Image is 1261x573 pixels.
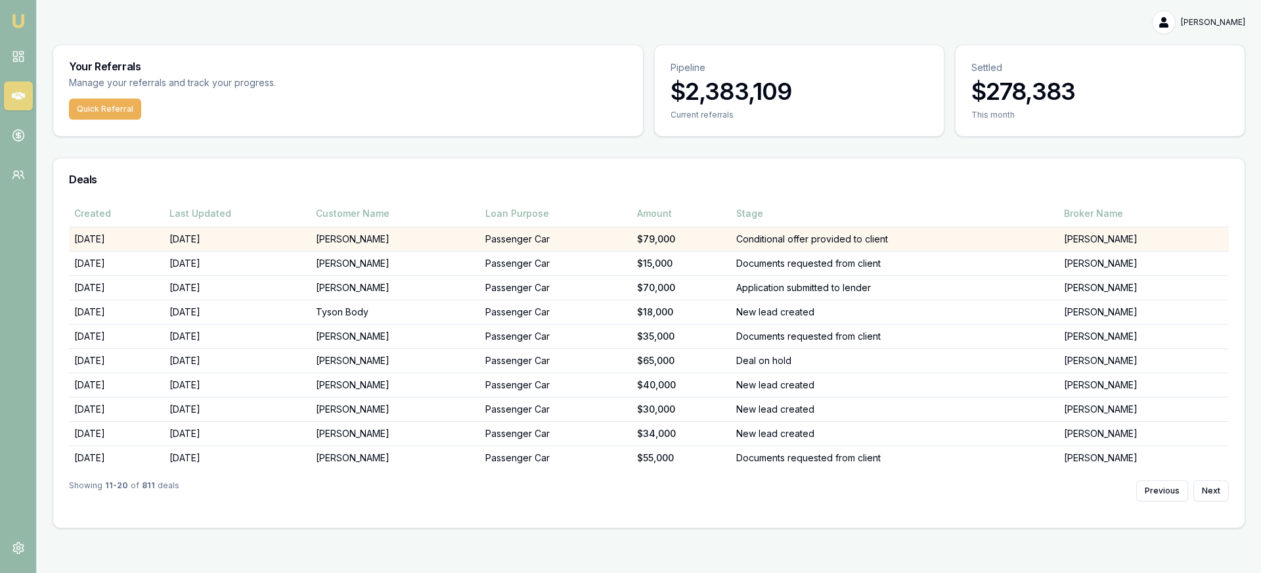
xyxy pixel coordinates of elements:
td: Passenger Car [480,275,631,300]
td: [DATE] [69,251,164,275]
td: [PERSON_NAME] [1059,397,1229,421]
td: [DATE] [164,421,310,446]
div: Loan Purpose [485,207,626,220]
div: Amount [637,207,726,220]
td: [PERSON_NAME] [1059,227,1229,251]
td: [PERSON_NAME] [1059,275,1229,300]
td: [PERSON_NAME] [311,397,481,421]
td: [DATE] [164,373,310,397]
td: [DATE] [164,227,310,251]
td: [DATE] [69,397,164,421]
td: [DATE] [69,324,164,348]
td: Tyson Body [311,300,481,324]
td: [PERSON_NAME] [1059,421,1229,446]
td: [DATE] [164,275,310,300]
button: Previous [1136,480,1188,501]
button: Next [1193,480,1229,501]
button: Quick Referral [69,99,141,120]
td: [DATE] [69,373,164,397]
td: [PERSON_NAME] [311,324,481,348]
td: Documents requested from client [731,446,1059,470]
img: emu-icon-u.png [11,13,26,29]
h3: Deals [69,174,1229,185]
td: [DATE] [164,446,310,470]
td: Deal on hold [731,348,1059,373]
td: Passenger Car [480,373,631,397]
td: [DATE] [69,300,164,324]
td: [DATE] [69,275,164,300]
td: New lead created [731,300,1059,324]
td: [PERSON_NAME] [311,373,481,397]
div: $65,000 [637,354,726,367]
td: [DATE] [164,397,310,421]
td: [PERSON_NAME] [311,227,481,251]
div: $79,000 [637,233,726,246]
td: [PERSON_NAME] [1059,373,1229,397]
td: Passenger Car [480,397,631,421]
div: This month [971,110,1229,120]
div: $70,000 [637,281,726,294]
div: $40,000 [637,378,726,392]
h3: $278,383 [971,78,1229,104]
td: Passenger Car [480,446,631,470]
p: Manage your referrals and track your progress. [69,76,405,91]
div: Customer Name [316,207,476,220]
p: Settled [971,61,1229,74]
td: [PERSON_NAME] [311,421,481,446]
td: [PERSON_NAME] [1059,324,1229,348]
span: [PERSON_NAME] [1181,17,1245,28]
td: Conditional offer provided to client [731,227,1059,251]
strong: 11 - 20 [105,480,128,501]
td: [DATE] [69,227,164,251]
td: [DATE] [164,348,310,373]
td: New lead created [731,421,1059,446]
div: Stage [736,207,1053,220]
td: [DATE] [69,446,164,470]
td: Documents requested from client [731,251,1059,275]
div: Last Updated [169,207,305,220]
div: $18,000 [637,306,726,319]
div: $15,000 [637,257,726,270]
div: $30,000 [637,403,726,416]
td: [DATE] [164,324,310,348]
td: [PERSON_NAME] [311,446,481,470]
td: Passenger Car [480,251,631,275]
p: Pipeline [671,61,928,74]
td: [PERSON_NAME] [1059,348,1229,373]
div: Showing of deals [69,480,179,501]
td: [DATE] [69,348,164,373]
h3: $2,383,109 [671,78,928,104]
td: [PERSON_NAME] [1059,300,1229,324]
td: [DATE] [69,421,164,446]
td: [PERSON_NAME] [311,348,481,373]
h3: Your Referrals [69,61,627,72]
td: Passenger Car [480,348,631,373]
td: [DATE] [164,300,310,324]
div: Current referrals [671,110,928,120]
td: Passenger Car [480,300,631,324]
td: Application submitted to lender [731,275,1059,300]
td: New lead created [731,397,1059,421]
td: [PERSON_NAME] [1059,251,1229,275]
div: Created [74,207,159,220]
td: [PERSON_NAME] [311,251,481,275]
strong: 811 [142,480,155,501]
td: [PERSON_NAME] [311,275,481,300]
td: New lead created [731,373,1059,397]
td: [DATE] [164,251,310,275]
td: Documents requested from client [731,324,1059,348]
td: Passenger Car [480,227,631,251]
div: Broker Name [1064,207,1224,220]
td: [PERSON_NAME] [1059,446,1229,470]
td: Passenger Car [480,324,631,348]
div: $35,000 [637,330,726,343]
td: Passenger Car [480,421,631,446]
div: $34,000 [637,427,726,440]
div: $55,000 [637,451,726,465]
